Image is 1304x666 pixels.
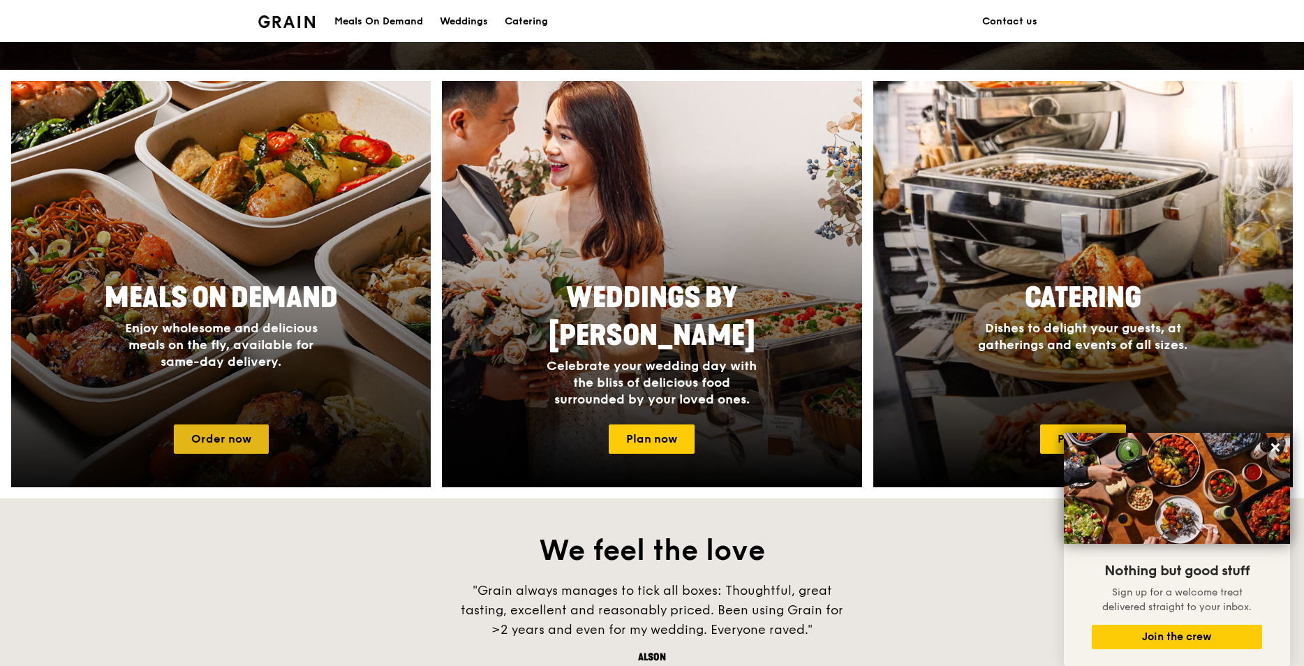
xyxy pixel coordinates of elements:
div: Catering [505,1,548,43]
img: weddings-card.4f3003b8.jpg [442,81,861,487]
a: Catering [496,1,556,43]
span: Catering [1025,281,1141,315]
div: "Grain always manages to tick all boxes: Thoughtful, great tasting, excellent and reasonably pric... [443,581,861,639]
a: Contact us [974,1,1046,43]
img: DSC07876-Edit02-Large.jpeg [1064,433,1290,544]
img: Grain [258,15,315,28]
a: Weddings by [PERSON_NAME]Celebrate your wedding day with the bliss of delicious food surrounded b... [442,81,861,487]
a: Plan now [1040,424,1126,454]
button: Close [1264,436,1287,459]
span: Meals On Demand [105,281,338,315]
a: CateringDishes to delight your guests, at gatherings and events of all sizes.Plan now [873,81,1293,487]
span: Dishes to delight your guests, at gatherings and events of all sizes. [978,320,1187,353]
span: Sign up for a welcome treat delivered straight to your inbox. [1102,586,1252,613]
div: Alson [443,651,861,665]
img: catering-card.e1cfaf3e.jpg [873,81,1293,487]
span: Weddings by [PERSON_NAME] [549,281,755,353]
a: Meals On DemandEnjoy wholesome and delicious meals on the fly, available for same-day delivery.Or... [11,81,431,487]
span: Enjoy wholesome and delicious meals on the fly, available for same-day delivery. [125,320,318,369]
a: Order now [174,424,269,454]
a: Plan now [609,424,695,454]
button: Join the crew [1092,625,1262,649]
span: Celebrate your wedding day with the bliss of delicious food surrounded by your loved ones. [547,358,757,407]
span: Nothing but good stuff [1104,563,1250,579]
div: Meals On Demand [334,1,423,43]
a: Weddings [431,1,496,43]
div: Weddings [440,1,488,43]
